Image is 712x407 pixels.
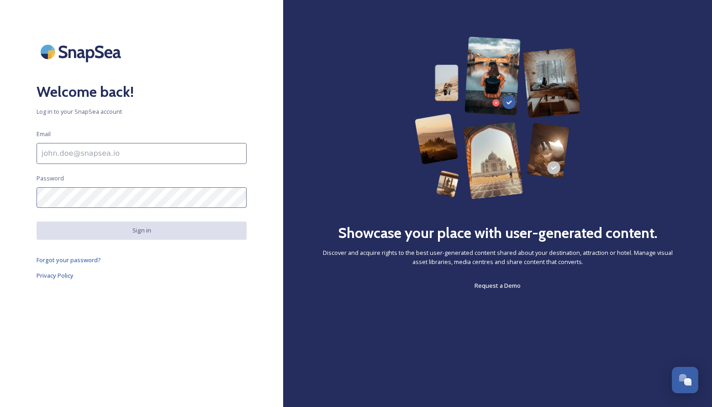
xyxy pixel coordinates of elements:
button: Sign in [37,222,247,239]
button: Open Chat [672,367,698,393]
a: Privacy Policy [37,270,247,281]
h2: Welcome back! [37,81,247,103]
span: Request a Demo [475,281,521,290]
a: Forgot your password? [37,254,247,265]
span: Log in to your SnapSea account [37,107,247,116]
span: Privacy Policy [37,271,74,280]
span: Forgot your password? [37,256,101,264]
h2: Showcase your place with user-generated content. [338,222,658,244]
img: SnapSea Logo [37,37,128,67]
input: john.doe@snapsea.io [37,143,247,164]
a: Request a Demo [475,280,521,291]
img: 63b42ca75bacad526042e722_Group%20154-p-800.png [415,37,581,199]
span: Email [37,130,51,138]
span: Discover and acquire rights to the best user-generated content shared about your destination, att... [320,248,675,266]
span: Password [37,174,64,183]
